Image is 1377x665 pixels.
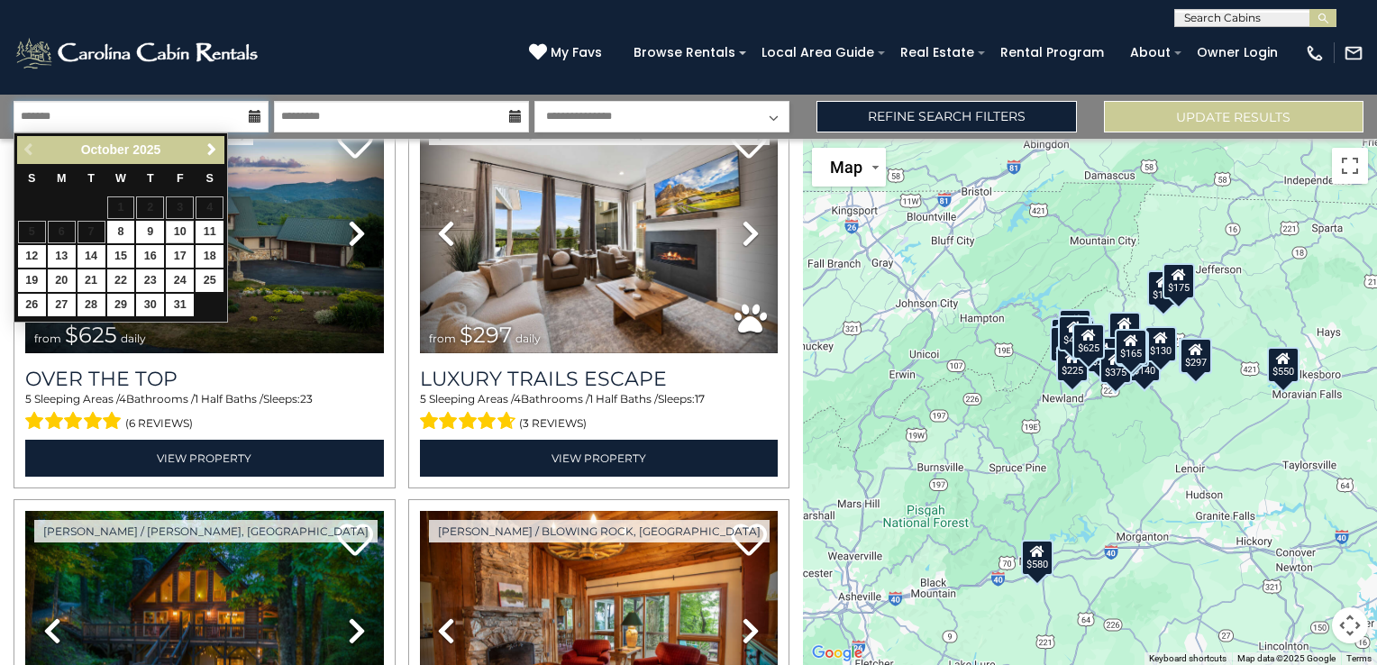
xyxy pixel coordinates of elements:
[337,124,373,163] a: Add to favorites
[18,269,46,292] a: 19
[195,392,263,405] span: 1 Half Baths /
[136,294,164,316] a: 30
[25,440,384,477] a: View Property
[1147,270,1180,306] div: $175
[65,322,117,348] span: $625
[420,367,779,391] a: Luxury Trails Escape
[515,332,541,345] span: daily
[206,172,214,185] span: Saturday
[1104,101,1363,132] button: Update Results
[107,269,135,292] a: 22
[119,392,126,405] span: 4
[78,269,105,292] a: 21
[166,294,194,316] a: 31
[57,172,67,185] span: Monday
[460,322,512,348] span: $297
[1163,263,1195,299] div: $175
[78,245,105,268] a: 14
[695,392,705,405] span: 17
[1332,607,1368,643] button: Map camera controls
[429,332,456,345] span: from
[1188,39,1287,67] a: Owner Login
[107,221,135,243] a: 8
[1056,346,1089,382] div: $225
[136,221,164,243] a: 9
[34,332,61,345] span: from
[1108,312,1140,348] div: $349
[1050,326,1082,362] div: $230
[891,39,983,67] a: Real Estate
[125,412,193,435] span: (6 reviews)
[519,412,587,435] span: (3 reviews)
[166,269,194,292] a: 24
[625,39,744,67] a: Browse Rentals
[1117,331,1149,367] div: $480
[196,269,223,292] a: 25
[48,294,76,316] a: 27
[200,139,223,161] a: Next
[115,172,126,185] span: Wednesday
[107,245,135,268] a: 15
[147,172,154,185] span: Thursday
[1121,39,1180,67] a: About
[196,245,223,268] a: 18
[25,391,384,434] div: Sleeping Areas / Bathrooms / Sleeps:
[166,221,194,243] a: 10
[132,142,160,157] span: 2025
[1115,329,1147,365] div: $165
[1149,652,1227,665] button: Keyboard shortcuts
[1332,148,1368,184] button: Toggle fullscreen view
[166,245,194,268] a: 17
[1057,315,1090,351] div: $425
[1346,653,1372,663] a: Terms (opens in new tab)
[429,520,770,542] a: [PERSON_NAME] / Blowing Rock, [GEOGRAPHIC_DATA]
[205,142,219,157] span: Next
[1127,346,1160,382] div: $140
[87,172,95,185] span: Tuesday
[807,642,867,665] a: Open this area in Google Maps (opens a new window)
[1267,347,1299,383] div: $550
[551,43,602,62] span: My Favs
[25,392,32,405] span: 5
[196,221,223,243] a: 11
[1099,348,1132,384] div: $375
[107,294,135,316] a: 29
[420,392,426,405] span: 5
[18,294,46,316] a: 26
[816,101,1076,132] a: Refine Search Filters
[300,392,313,405] span: 23
[752,39,883,67] a: Local Area Guide
[420,114,779,353] img: thumbnail_168695581.jpeg
[18,245,46,268] a: 12
[1344,43,1363,63] img: mail-regular-white.png
[28,172,35,185] span: Sunday
[136,245,164,268] a: 16
[48,245,76,268] a: 13
[48,269,76,292] a: 20
[1180,338,1212,374] div: $297
[1144,326,1177,362] div: $130
[1237,653,1336,663] span: Map data ©2025 Google
[1058,309,1090,345] div: $125
[589,392,658,405] span: 1 Half Baths /
[78,294,105,316] a: 28
[25,367,384,391] a: Over The Top
[529,43,606,63] a: My Favs
[830,158,862,177] span: Map
[420,440,779,477] a: View Property
[121,332,146,345] span: daily
[136,269,164,292] a: 23
[812,148,886,187] button: Change map style
[177,172,184,185] span: Friday
[1021,540,1053,576] div: $580
[514,392,521,405] span: 4
[81,142,130,157] span: October
[1305,43,1325,63] img: phone-regular-white.png
[420,391,779,434] div: Sleeping Areas / Bathrooms / Sleeps:
[34,520,378,542] a: [PERSON_NAME] / [PERSON_NAME], [GEOGRAPHIC_DATA]
[1072,323,1104,360] div: $625
[807,642,867,665] img: Google
[14,35,263,71] img: White-1-2.png
[991,39,1113,67] a: Rental Program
